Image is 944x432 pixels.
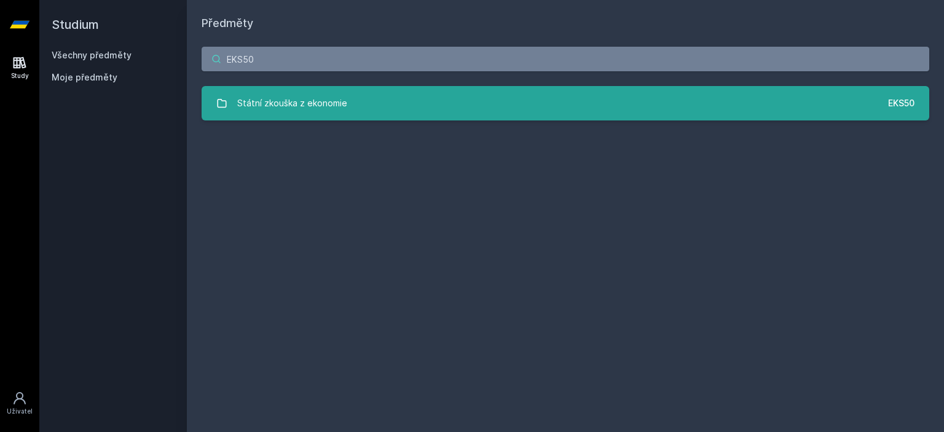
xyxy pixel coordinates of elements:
span: Moje předměty [52,71,117,84]
div: Uživatel [7,407,33,416]
a: Uživatel [2,385,37,422]
input: Název nebo ident předmětu… [202,47,929,71]
h1: Předměty [202,15,929,32]
div: Státní zkouška z ekonomie [237,91,347,116]
a: Všechny předměty [52,50,132,60]
div: EKS50 [888,97,914,109]
div: Study [11,71,29,81]
a: Study [2,49,37,87]
a: Státní zkouška z ekonomie EKS50 [202,86,929,120]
